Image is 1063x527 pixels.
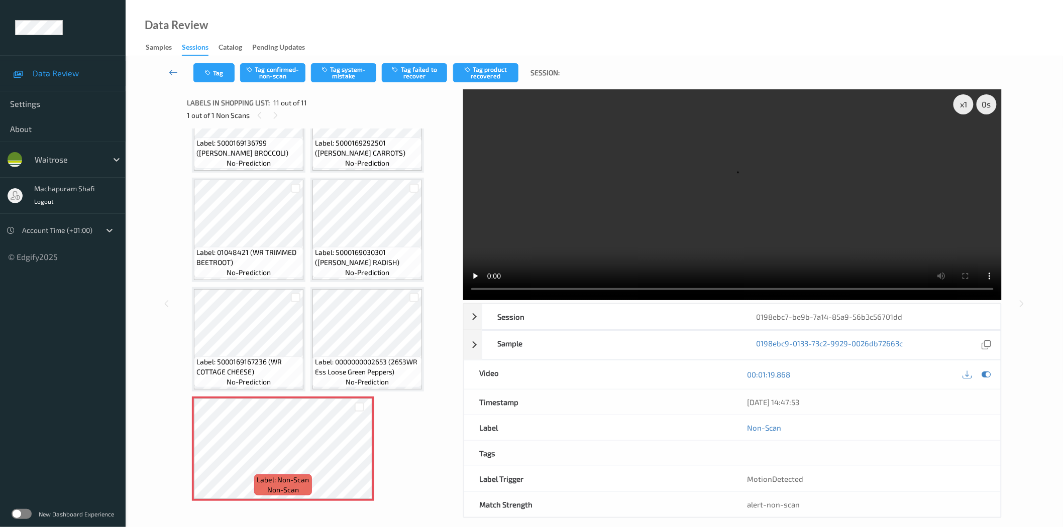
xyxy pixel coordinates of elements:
[196,247,301,268] span: Label: 01048421 (WR TRIMMED BEETROOT)
[345,158,389,168] span: no-prediction
[732,466,1001,491] div: MotionDetected
[267,485,299,495] span: non-scan
[219,42,242,55] div: Catalog
[748,397,986,407] div: [DATE] 14:47:53
[382,63,447,82] button: Tag failed to recover
[315,138,419,158] span: Label: 5000169292501 ([PERSON_NAME] CARROTS)
[187,98,270,108] span: Labels in shopping list:
[464,492,732,517] div: Match Strength
[227,377,271,387] span: no-prediction
[252,42,305,55] div: Pending Updates
[252,41,315,55] a: Pending Updates
[182,41,219,56] a: Sessions
[193,63,235,82] button: Tag
[315,247,419,268] span: Label: 5000169030301 ([PERSON_NAME] RADISH)
[240,63,305,82] button: Tag confirmed-non-scan
[464,466,732,491] div: Label Trigger
[219,41,252,55] a: Catalog
[464,415,732,440] div: Label
[464,330,1001,360] div: Sample0198ebc9-0133-73c2-9929-0026db72663c
[741,304,1001,329] div: 0198ebc7-be9b-7a14-85a9-56b3c56701dd
[273,98,307,108] span: 11 out of 11
[146,41,182,55] a: Samples
[453,63,518,82] button: Tag product recovered
[757,338,903,352] a: 0198ebc9-0133-73c2-9929-0026db72663c
[146,42,172,55] div: Samples
[311,63,376,82] button: Tag system-mistake
[953,94,974,114] div: x 1
[257,475,309,485] span: Label: Non-Scan
[315,357,419,377] span: Label: 0000000002653 (2653WR Ess Loose Green Peppers)
[346,377,389,387] span: no-prediction
[182,42,208,56] div: Sessions
[748,423,782,433] a: Non-Scan
[748,369,791,379] a: 00:01:19.868
[464,360,732,389] div: Video
[464,304,1001,330] div: Session0198ebc7-be9b-7a14-85a9-56b3c56701dd
[196,357,301,377] span: Label: 5000169167236 (WR COTTAGE CHEESE)
[227,158,271,168] span: no-prediction
[482,331,741,359] div: Sample
[227,268,271,278] span: no-prediction
[531,68,560,78] span: Session:
[464,389,732,415] div: Timestamp
[977,94,997,114] div: 0 s
[464,441,732,466] div: Tags
[345,268,389,278] span: no-prediction
[145,20,208,30] div: Data Review
[196,138,301,158] span: Label: 5000169136799 ([PERSON_NAME] BROCCOLI)
[187,109,456,121] div: 1 out of 1 Non Scans
[748,499,986,509] div: alert-non-scan
[482,304,741,329] div: Session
